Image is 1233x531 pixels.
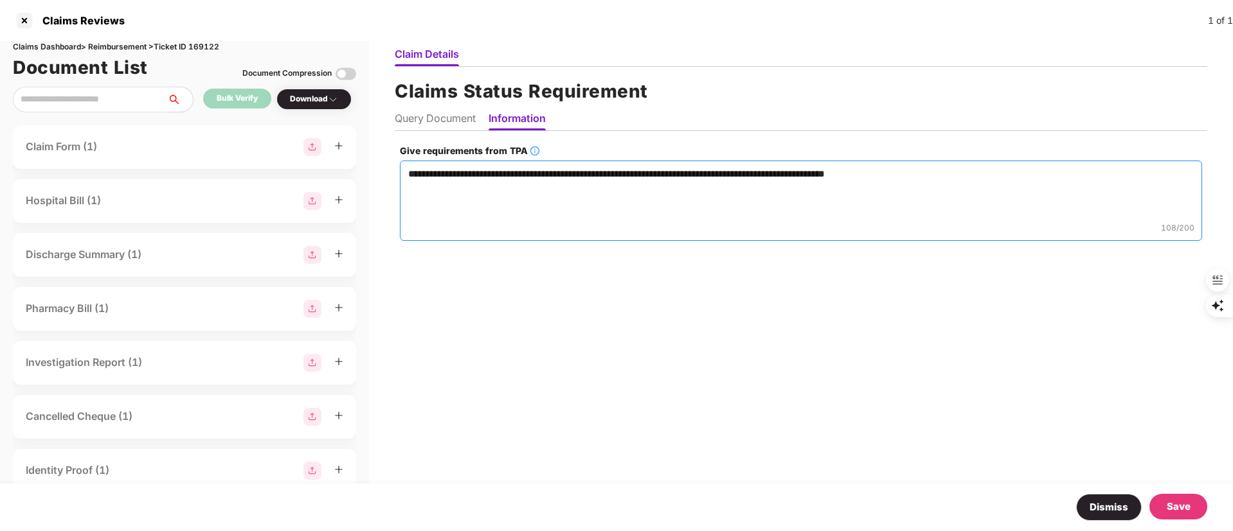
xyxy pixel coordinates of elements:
[217,92,258,105] div: Bulk Verify
[26,193,101,209] div: Hospital Bill (1)
[303,462,321,480] img: svg+xml;base64,PHN2ZyBpZD0iR3JvdXBfMjg4MTMiIGRhdGEtbmFtZT0iR3JvdXAgMjg4MTMiIHhtbG5zPSJodHRwOi8vd3...
[489,112,546,130] li: Information
[1076,494,1142,521] button: Dismiss
[334,303,343,312] span: plus
[395,77,1207,105] h1: Claims Status Requirement
[1208,13,1233,28] div: 1 of 1
[1167,499,1191,514] div: Save
[303,354,321,372] img: svg+xml;base64,PHN2ZyBpZD0iR3JvdXBfMjg4MTMiIGRhdGEtbmFtZT0iR3JvdXAgMjg4MTMiIHhtbG5zPSJodHRwOi8vd3...
[303,192,321,210] img: svg+xml;base64,PHN2ZyBpZD0iR3JvdXBfMjg4MTMiIGRhdGEtbmFtZT0iR3JvdXAgMjg4MTMiIHhtbG5zPSJodHRwOi8vd3...
[13,41,356,53] div: Claims Dashboard > Reimbursement > Ticket ID 169122
[303,408,321,426] img: svg+xml;base64,PHN2ZyBpZD0iR3JvdXBfMjg4MTMiIGRhdGEtbmFtZT0iR3JvdXAgMjg4MTMiIHhtbG5zPSJodHRwOi8vd3...
[400,144,1202,158] label: Give requirements from TPA
[166,87,194,112] button: search
[395,48,459,66] li: Claim Details
[166,94,193,105] span: search
[334,465,343,474] span: plus
[334,357,343,366] span: plus
[26,300,109,317] div: Pharmacy Bill (1)
[35,14,125,27] div: Claims Reviews
[328,94,338,105] img: svg+xml;base64,PHN2ZyBpZD0iRHJvcGRvd24tMzJ4MzIiIHhtbG5zPSJodHRwOi8vd3d3LnczLm9yZy8yMDAwL3N2ZyIgd2...
[334,141,343,150] span: plus
[303,246,321,264] img: svg+xml;base64,PHN2ZyBpZD0iR3JvdXBfMjg4MTMiIGRhdGEtbmFtZT0iR3JvdXAgMjg4MTMiIHhtbG5zPSJodHRwOi8vd3...
[26,247,141,263] div: Discharge Summary (1)
[530,146,539,155] span: info-circle
[303,138,321,156] img: svg+xml;base64,PHN2ZyBpZD0iR3JvdXBfMjg4MTMiIGRhdGEtbmFtZT0iR3JvdXAgMjg4MTMiIHhtbG5zPSJodHRwOi8vd3...
[26,408,132,424] div: Cancelled Cheque (1)
[290,93,338,105] div: Download
[395,112,476,130] li: Query Document
[334,411,343,420] span: plus
[334,249,343,258] span: plus
[26,139,97,155] div: Claim Form (1)
[13,53,148,82] h1: Document List
[26,462,109,478] div: Identity Proof (1)
[242,67,332,80] div: Document Compression
[336,64,356,84] img: svg+xml;base64,PHN2ZyBpZD0iVG9nZ2xlLTMyeDMyIiB4bWxucz0iaHR0cDovL3d3dy53My5vcmcvMjAwMC9zdmciIHdpZH...
[334,195,343,204] span: plus
[26,354,142,370] div: Investigation Report (1)
[303,300,321,318] img: svg+xml;base64,PHN2ZyBpZD0iR3JvdXBfMjg4MTMiIGRhdGEtbmFtZT0iR3JvdXAgMjg4MTMiIHhtbG5zPSJodHRwOi8vd3...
